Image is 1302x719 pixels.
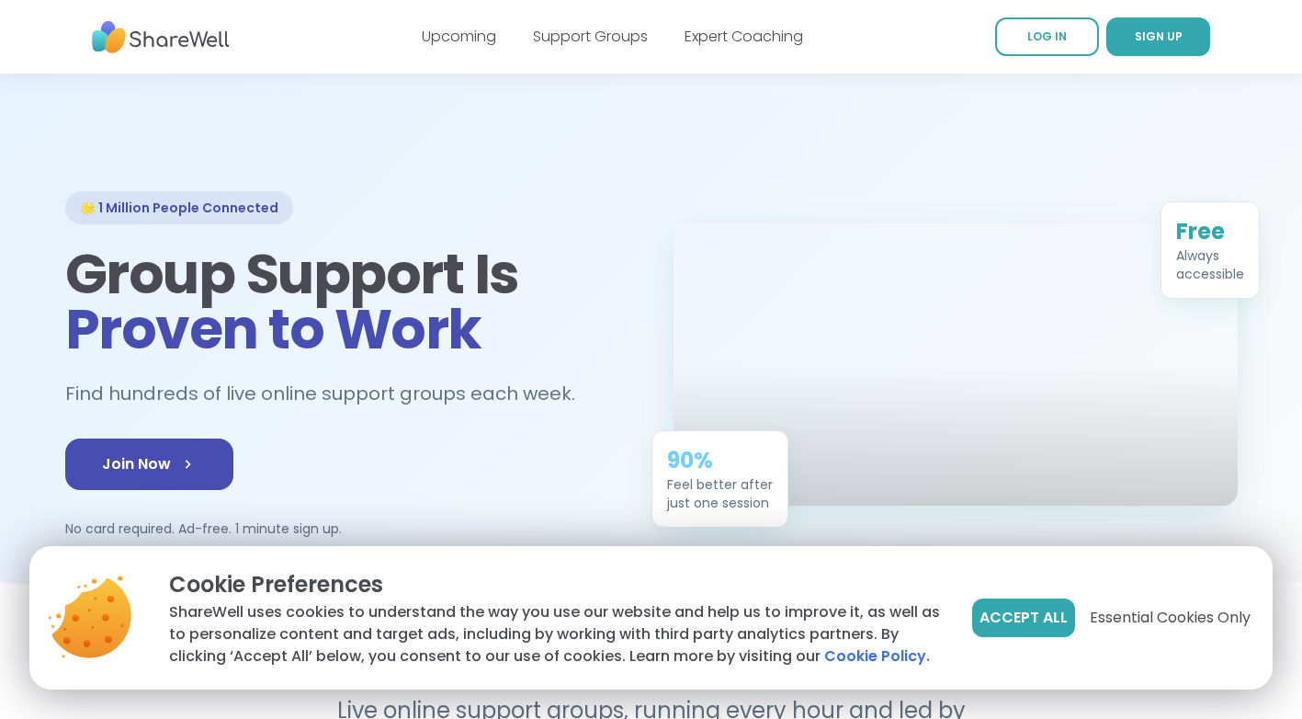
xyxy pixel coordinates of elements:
p: ShareWell uses cookies to understand the way you use our website and help us to improve it, as we... [169,601,943,668]
span: LOG IN [1027,29,1067,44]
p: No card required. Ad-free. 1 minute sign up. [65,519,629,538]
div: Feel better after just one session [667,471,773,508]
h2: Find hundreds of live online support groups each week. [65,379,594,409]
img: ShareWell Nav Logo [92,12,230,63]
span: Join Now [102,453,197,475]
a: Expert Coaching [685,26,803,47]
p: Cookie Preferences [169,568,943,601]
span: SIGN UP [1135,29,1183,44]
span: Accept All [979,607,1068,629]
a: Upcoming [422,26,496,47]
a: Support Groups [533,26,648,47]
a: Join Now [65,439,233,490]
a: Cookie Policy. [824,645,930,668]
span: Proven to Work [65,291,481,368]
div: 🌟 1 Million People Connected [65,191,293,224]
div: Free [1176,212,1244,242]
a: SIGN UP [1106,17,1210,56]
span: Essential Cookies Only [1090,607,1251,629]
a: LOG IN [995,17,1099,56]
button: Accept All [972,599,1075,637]
div: 90% [667,441,773,471]
h1: Group Support Is [65,246,629,357]
div: Always accessible [1176,242,1244,279]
